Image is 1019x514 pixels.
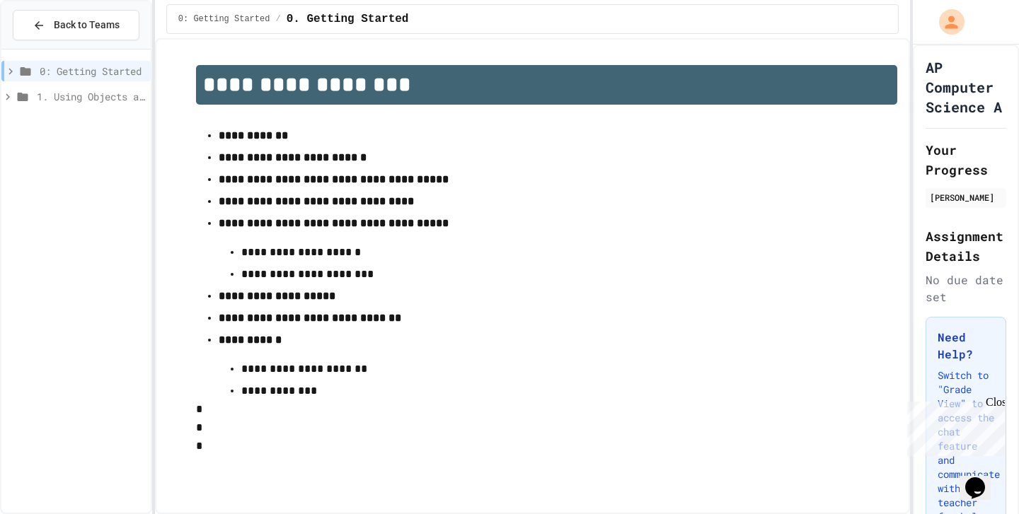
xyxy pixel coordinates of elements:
[924,6,968,38] div: My Account
[960,457,1005,500] iframe: chat widget
[54,18,120,33] span: Back to Teams
[178,13,270,25] span: 0: Getting Started
[902,396,1005,456] iframe: chat widget
[37,89,145,104] span: 1. Using Objects and Methods
[926,271,1006,305] div: No due date set
[13,10,139,40] button: Back to Teams
[40,64,145,78] span: 0: Getting Started
[930,191,1002,204] div: [PERSON_NAME]
[926,140,1006,180] h2: Your Progress
[926,226,1006,266] h2: Assignment Details
[6,6,98,90] div: Chat with us now!Close
[287,11,409,28] span: 0. Getting Started
[275,13,280,25] span: /
[926,57,1006,117] h1: AP Computer Science A
[938,329,994,363] h3: Need Help?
